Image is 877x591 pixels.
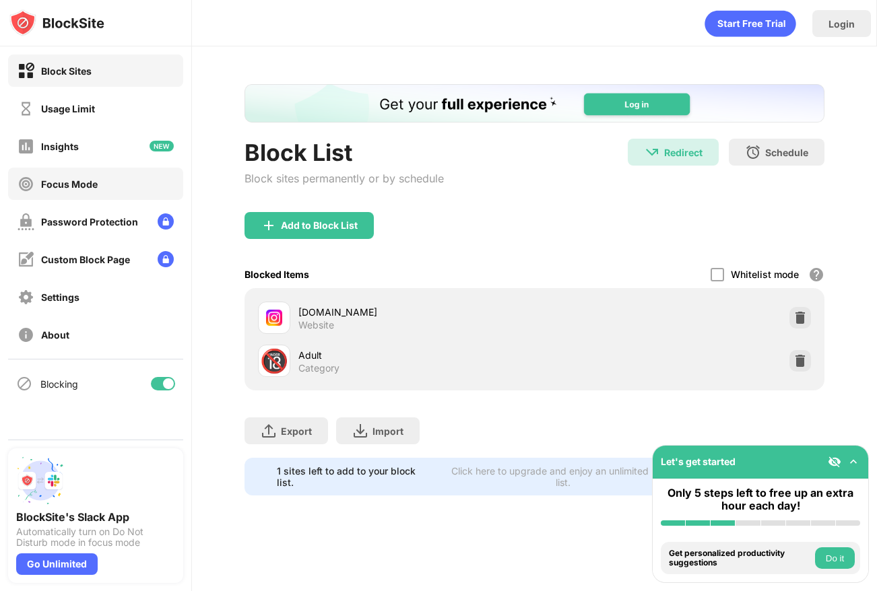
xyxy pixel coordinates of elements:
div: Blocking [40,378,78,390]
div: 🔞 [260,347,288,375]
div: Login [829,18,855,30]
img: omni-setup-toggle.svg [847,455,860,468]
div: Insights [41,141,79,152]
div: Password Protection [41,216,138,228]
div: Settings [41,291,79,303]
div: Custom Block Page [41,254,130,265]
div: Block sites permanently or by schedule [245,172,444,185]
div: Adult [298,348,534,362]
img: settings-off.svg [18,289,34,306]
div: Add to Block List [281,220,358,231]
div: Usage Limit [41,103,95,114]
div: Block Sites [41,65,92,77]
div: Schedule [765,147,808,158]
img: block-on.svg [18,63,34,79]
div: Automatically turn on Do Not Disturb mode in focus mode [16,526,175,548]
div: Get personalized productivity suggestions [669,549,812,568]
img: insights-off.svg [18,138,34,155]
div: Redirect [664,147,703,158]
div: animation [705,10,796,37]
div: Click here to upgrade and enjoy an unlimited block list. [443,465,684,488]
img: logo-blocksite.svg [9,9,104,36]
img: blocking-icon.svg [16,376,32,392]
div: Blocked Items [245,269,309,280]
img: about-off.svg [18,326,34,343]
div: Category [298,362,339,374]
div: About [41,329,69,341]
div: Focus Mode [41,178,98,190]
img: new-icon.svg [150,141,174,151]
img: lock-menu.svg [158,213,174,230]
img: time-usage-off.svg [18,100,34,117]
div: BlockSite's Slack App [16,510,175,524]
img: customize-block-page-off.svg [18,251,34,268]
img: lock-menu.svg [158,251,174,267]
img: password-protection-off.svg [18,213,34,230]
div: [DOMAIN_NAME] [298,305,534,319]
div: Whitelist mode [731,269,799,280]
div: Go Unlimited [16,553,98,575]
div: Let's get started [661,456,736,467]
iframe: Banner [245,84,824,123]
div: Block List [245,139,444,166]
img: push-slack.svg [16,456,65,505]
img: favicons [266,310,282,326]
div: 1 sites left to add to your block list. [277,465,434,488]
div: Website [298,319,334,331]
button: Do it [815,547,855,569]
div: Import [372,425,403,437]
img: focus-off.svg [18,176,34,193]
img: eye-not-visible.svg [828,455,841,468]
div: Only 5 steps left to free up an extra hour each day! [661,487,860,512]
div: Export [281,425,312,437]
